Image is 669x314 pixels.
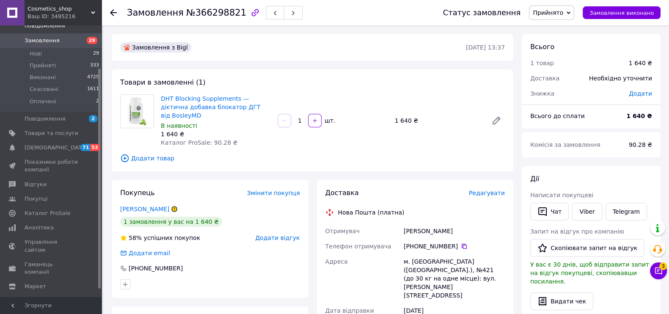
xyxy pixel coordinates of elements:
span: Замовлення [25,37,60,44]
span: Виконані [30,74,56,81]
span: Нові [30,50,42,58]
span: Всього [530,43,554,51]
div: шт. [322,116,336,125]
span: Cosmetics_shop [28,5,91,13]
span: Змінити покупця [247,190,300,196]
span: Редагувати [469,190,505,196]
span: 29 [87,37,97,44]
span: 2 [89,115,97,122]
div: Повернутися назад [110,8,117,17]
span: Показники роботи компанії [25,158,78,174]
div: Додати email [119,249,171,257]
span: Доставка [325,189,359,197]
span: Каталог ProSale: 90.28 ₴ [161,139,237,146]
span: Прийняті [30,62,56,69]
span: Повідомлення [25,115,66,123]
span: 53 [90,144,100,151]
span: Адреса [325,258,348,265]
span: Дата відправки [325,307,374,314]
div: 1 640 ₴ [391,115,485,127]
a: Редагувати [488,112,505,129]
span: Управління сайтом [25,238,78,253]
span: У вас є 30 днів, щоб відправити запит на відгук покупцеві, скопіювавши посилання. [530,261,649,285]
span: 71 [80,144,90,151]
span: Товари в замовленні (1) [120,78,206,86]
img: DHT Blocking Supplements — дієтична добавка блокатор ДГТ від BosleyMD [122,95,152,128]
div: Нова Пошта (платна) [336,208,407,217]
span: 2 [96,98,99,105]
button: Чат з покупцем3 [650,262,667,279]
span: Прийнято [533,9,563,16]
span: Аналітика [25,224,54,231]
div: м. [GEOGRAPHIC_DATA] ([GEOGRAPHIC_DATA].), №421 (до 30 кг на одне місце): вул. [PERSON_NAME][STRE... [402,254,507,303]
a: Telegram [606,203,647,220]
span: Телефон отримувача [325,243,391,250]
span: Покупці [25,195,47,203]
div: [PHONE_NUMBER] [404,242,505,251]
a: Viber [572,203,602,220]
div: [PHONE_NUMBER] [128,264,184,273]
div: 1 640 ₴ [161,130,271,138]
div: Статус замовлення [443,8,521,17]
span: Додати відгук [255,234,300,241]
span: №366298821 [186,8,246,18]
span: Покупець [120,189,155,197]
span: В наявності [161,122,197,129]
span: Знижка [530,90,554,97]
span: 1611 [87,85,99,93]
span: Комісія за замовлення [530,141,600,148]
span: Запит на відгук про компанію [530,228,624,235]
div: успішних покупок [120,234,200,242]
div: 1 замовлення у вас на 1 640 ₴ [120,217,222,227]
span: Товари та послуги [25,129,78,137]
span: Отримувач [325,228,360,234]
span: 29 [93,50,99,58]
b: 1 640 ₴ [626,113,652,119]
span: 4725 [87,74,99,81]
span: Гаманець компанії [25,261,78,276]
a: [PERSON_NAME] [120,206,169,212]
span: Маркет [25,283,46,290]
div: Необхідно уточнити [584,69,657,88]
button: Чат [530,203,569,220]
span: [DEMOGRAPHIC_DATA] [25,144,87,151]
button: Замовлення виконано [583,6,661,19]
span: 333 [90,62,99,69]
span: 1 товар [530,60,554,66]
span: Скасовані [30,85,58,93]
span: Додати товар [120,154,505,163]
div: [PERSON_NAME] [402,223,507,239]
div: Ваш ID: 3495216 [28,13,102,20]
span: 3 [659,262,667,270]
div: Додати email [128,249,171,257]
span: Всього до сплати [530,113,585,119]
span: 58% [129,234,142,241]
div: 1 640 ₴ [629,59,652,67]
button: Видати чек [530,292,593,310]
span: Замовлення [127,8,184,18]
span: Доставка [530,75,559,82]
time: [DATE] 13:37 [466,44,505,51]
button: Скопіювати запит на відгук [530,239,644,257]
span: Замовлення виконано [589,10,654,16]
span: Написати покупцеві [530,192,593,198]
span: Відгуки [25,181,47,188]
div: Замовлення з Bigl [120,42,191,52]
span: Оплачені [30,98,56,105]
span: Дії [530,175,539,183]
span: 90.28 ₴ [629,141,652,148]
span: Додати [629,90,652,97]
span: Каталог ProSale [25,209,70,217]
a: DHT Blocking Supplements — дієтична добавка блокатор ДГТ від BosleyMD [161,95,260,119]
